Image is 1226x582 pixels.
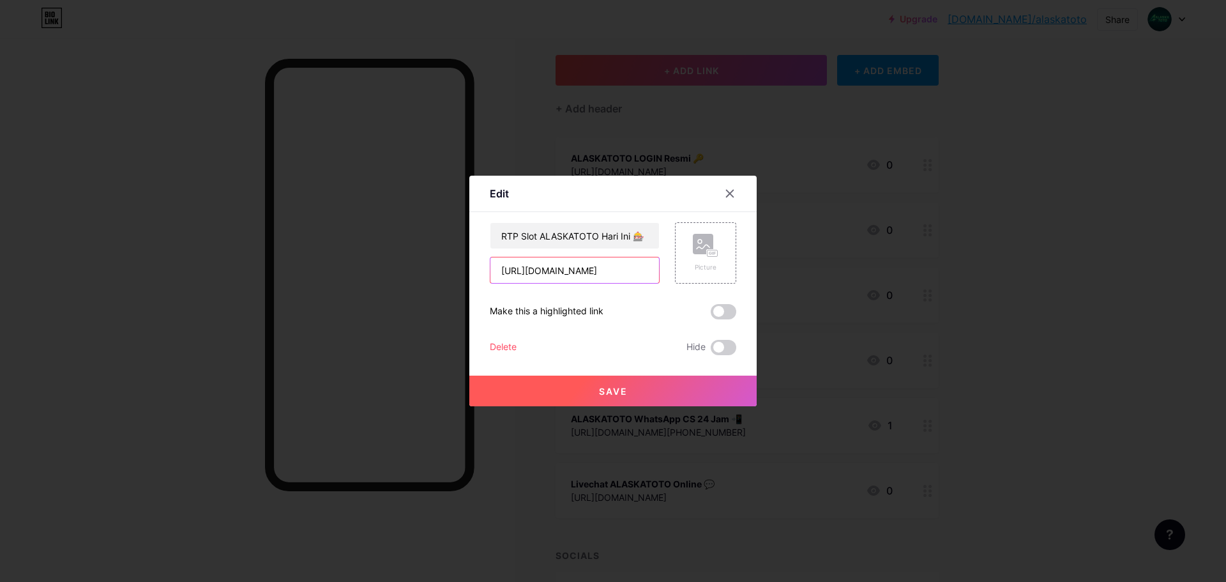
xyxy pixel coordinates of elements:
span: Hide [686,340,706,355]
div: Edit [490,186,509,201]
div: Delete [490,340,517,355]
div: Make this a highlighted link [490,304,603,319]
button: Save [469,376,757,406]
div: Picture [693,263,718,272]
span: Save [599,386,628,397]
input: Title [490,223,659,249]
input: URL [490,257,659,283]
